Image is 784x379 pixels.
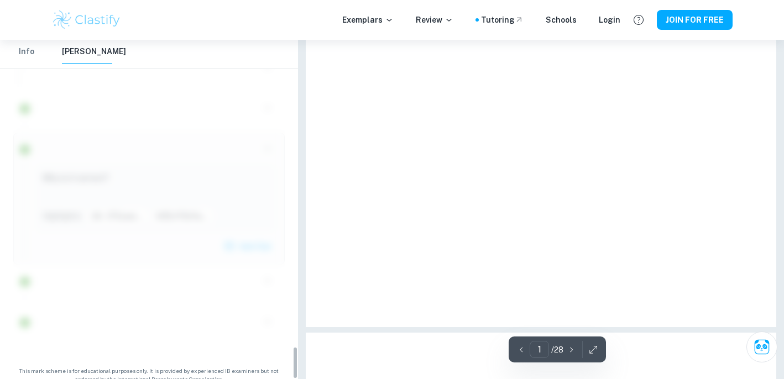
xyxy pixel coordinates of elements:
[416,14,453,26] p: Review
[629,10,648,29] button: Help and Feedback
[551,344,563,356] p: / 28
[746,331,777,362] button: Ask Clai
[13,40,40,64] button: Info
[546,14,577,26] a: Schools
[657,10,733,30] button: JOIN FOR FREE
[342,14,394,26] p: Exemplars
[481,14,524,26] a: Tutoring
[51,9,122,31] img: Clastify logo
[62,40,126,64] button: [PERSON_NAME]
[599,14,620,26] a: Login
